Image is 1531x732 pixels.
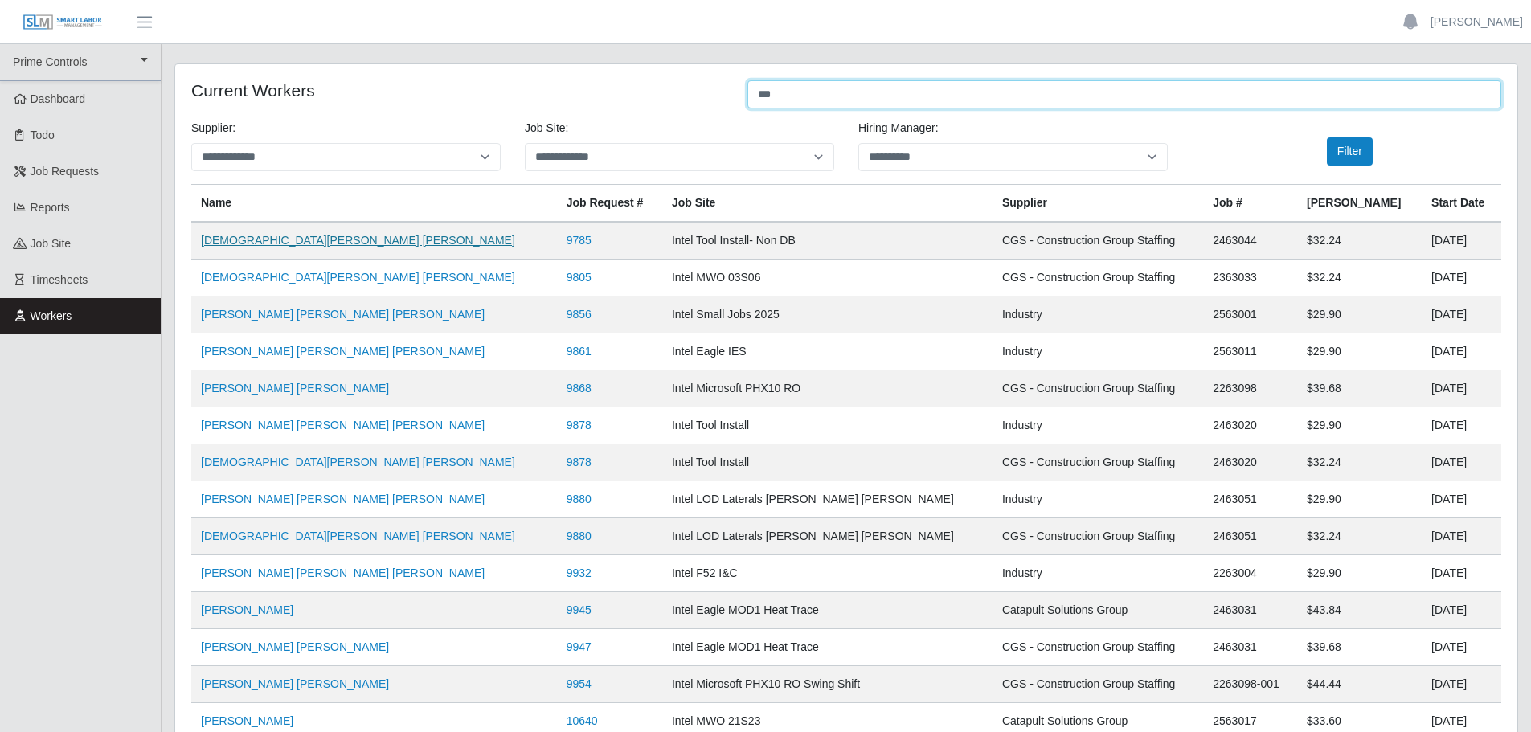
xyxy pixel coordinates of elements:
[1203,333,1297,370] td: 2563011
[201,714,293,727] a: [PERSON_NAME]
[31,309,72,322] span: Workers
[31,201,70,214] span: Reports
[1203,222,1297,260] td: 2463044
[1203,518,1297,555] td: 2463051
[1422,222,1501,260] td: [DATE]
[201,640,389,653] a: [PERSON_NAME] [PERSON_NAME]
[567,419,592,431] a: 9878
[525,120,568,137] label: job site:
[1422,260,1501,296] td: [DATE]
[1422,444,1501,481] td: [DATE]
[201,530,515,542] a: [DEMOGRAPHIC_DATA][PERSON_NAME] [PERSON_NAME]
[993,518,1203,555] td: CGS - Construction Group Staffing
[1422,592,1501,629] td: [DATE]
[1297,555,1422,592] td: $29.90
[567,382,592,395] a: 9868
[993,333,1203,370] td: Industry
[567,714,598,727] a: 10640
[567,456,592,468] a: 9878
[993,444,1203,481] td: CGS - Construction Group Staffing
[31,165,100,178] span: Job Requests
[662,444,993,481] td: Intel Tool Install
[567,234,592,247] a: 9785
[1203,481,1297,518] td: 2463051
[1297,185,1422,223] th: [PERSON_NAME]
[1203,555,1297,592] td: 2263004
[1297,666,1422,703] td: $44.44
[201,308,485,321] a: [PERSON_NAME] [PERSON_NAME] [PERSON_NAME]
[201,271,515,284] a: [DEMOGRAPHIC_DATA][PERSON_NAME] [PERSON_NAME]
[567,308,592,321] a: 9856
[993,185,1203,223] th: Supplier
[993,592,1203,629] td: Catapult Solutions Group
[201,677,389,690] a: [PERSON_NAME] [PERSON_NAME]
[1297,592,1422,629] td: $43.84
[191,185,557,223] th: Name
[1297,222,1422,260] td: $32.24
[567,566,592,579] a: 9932
[201,419,485,431] a: [PERSON_NAME] [PERSON_NAME] [PERSON_NAME]
[993,666,1203,703] td: CGS - Construction Group Staffing
[993,222,1203,260] td: CGS - Construction Group Staffing
[1203,260,1297,296] td: 2363033
[1431,14,1523,31] a: [PERSON_NAME]
[858,120,939,137] label: Hiring Manager:
[1297,518,1422,555] td: $32.24
[662,555,993,592] td: Intel F52 I&C
[993,555,1203,592] td: Industry
[993,260,1203,296] td: CGS - Construction Group Staffing
[1203,407,1297,444] td: 2463020
[201,382,389,395] a: [PERSON_NAME] [PERSON_NAME]
[662,629,993,666] td: Intel Eagle MOD1 Heat Trace
[1422,185,1501,223] th: Start Date
[662,481,993,518] td: Intel LOD Laterals [PERSON_NAME] [PERSON_NAME]
[1297,407,1422,444] td: $29.90
[567,493,592,505] a: 9880
[1297,260,1422,296] td: $32.24
[993,370,1203,407] td: CGS - Construction Group Staffing
[662,370,993,407] td: Intel Microsoft PHX10 RO
[993,296,1203,333] td: Industry
[1422,666,1501,703] td: [DATE]
[1422,555,1501,592] td: [DATE]
[1422,370,1501,407] td: [DATE]
[662,518,993,555] td: Intel LOD Laterals [PERSON_NAME] [PERSON_NAME]
[31,129,55,141] span: Todo
[1203,370,1297,407] td: 2263098
[1203,592,1297,629] td: 2463031
[1297,296,1422,333] td: $29.90
[191,80,723,100] h4: Current Workers
[662,185,993,223] th: job site
[662,333,993,370] td: Intel Eagle IES
[201,493,485,505] a: [PERSON_NAME] [PERSON_NAME] [PERSON_NAME]
[567,271,592,284] a: 9805
[31,273,88,286] span: Timesheets
[662,407,993,444] td: Intel Tool Install
[1297,370,1422,407] td: $39.68
[662,222,993,260] td: Intel Tool Install- Non DB
[201,566,485,579] a: [PERSON_NAME] [PERSON_NAME] [PERSON_NAME]
[31,237,72,250] span: job site
[662,666,993,703] td: Intel Microsoft PHX10 RO Swing Shift
[201,456,515,468] a: [DEMOGRAPHIC_DATA][PERSON_NAME] [PERSON_NAME]
[1422,629,1501,666] td: [DATE]
[1297,333,1422,370] td: $29.90
[1422,518,1501,555] td: [DATE]
[993,407,1203,444] td: Industry
[662,592,993,629] td: Intel Eagle MOD1 Heat Trace
[1297,481,1422,518] td: $29.90
[1297,629,1422,666] td: $39.68
[1422,407,1501,444] td: [DATE]
[662,296,993,333] td: Intel Small Jobs 2025
[191,120,235,137] label: Supplier:
[567,345,592,358] a: 9861
[993,481,1203,518] td: Industry
[1297,444,1422,481] td: $32.24
[1203,296,1297,333] td: 2563001
[1422,333,1501,370] td: [DATE]
[993,629,1203,666] td: CGS - Construction Group Staffing
[31,92,86,105] span: Dashboard
[567,677,592,690] a: 9954
[662,260,993,296] td: Intel MWO 03S06
[1203,629,1297,666] td: 2463031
